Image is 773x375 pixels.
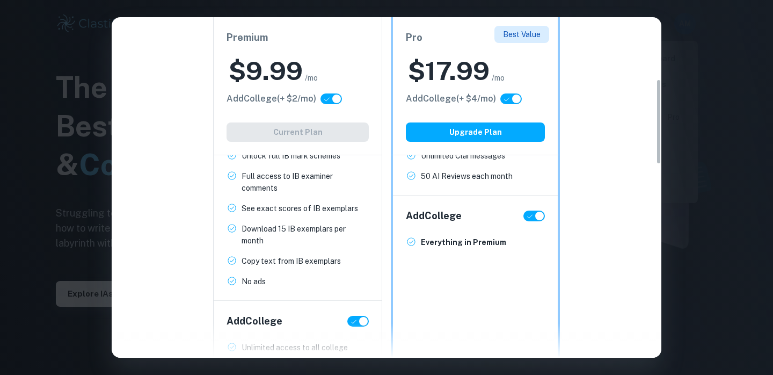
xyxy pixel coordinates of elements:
[227,30,369,45] h6: Premium
[406,208,462,223] h6: Add College
[227,92,316,105] h6: Click to see all the additional College features.
[421,170,513,182] p: 50 AI Reviews each month
[305,72,318,84] span: /mo
[242,150,340,162] p: Unlock full IB mark schemes
[406,122,545,142] button: Upgrade Plan
[406,92,496,105] h6: Click to see all the additional College features.
[227,314,282,329] h6: Add College
[242,255,341,267] p: Copy text from IB exemplars
[242,170,369,194] p: Full access to IB examiner comments
[242,276,266,287] p: No ads
[406,30,545,45] h6: Pro
[229,54,303,88] h2: $ 9.99
[503,28,541,40] p: Best Value
[492,72,505,84] span: /mo
[408,54,490,88] h2: $ 17.99
[242,203,358,214] p: See exact scores of IB exemplars
[421,236,506,248] p: Everything in Premium
[421,150,505,162] p: Unlimited Clai messages
[242,223,369,247] p: Download 15 IB exemplars per month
